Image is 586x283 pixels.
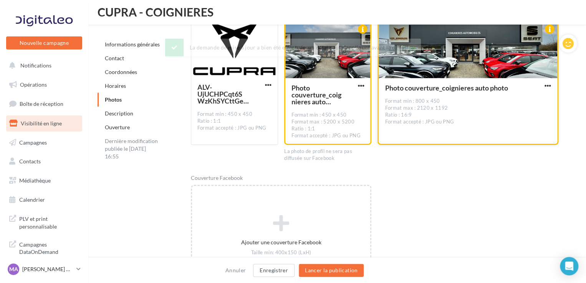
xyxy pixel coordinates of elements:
a: Description [105,110,133,117]
a: Contact [105,55,124,61]
button: Enregistrer [253,264,295,277]
a: PLV et print personnalisable [5,211,84,233]
a: MA [PERSON_NAME] CANALES [6,262,82,276]
p: [PERSON_NAME] CANALES [22,265,73,273]
span: CUPRA - COIGNIERES [98,6,214,18]
a: Coordonnées [105,69,137,75]
button: Notifications [5,58,81,74]
a: Opérations [5,77,84,93]
div: Format accepté : JPG ou PNG [385,118,551,125]
a: Campagnes DataOnDemand [5,236,84,259]
button: Annuler [222,266,249,275]
div: Format min : 450 x 450 [291,112,364,118]
a: Ouverture [105,124,130,130]
a: Calendrier [5,192,84,208]
span: Campagnes DataOnDemand [19,239,79,256]
a: Boîte de réception [5,95,84,112]
a: Visibilité en ligne [5,115,84,132]
div: Format max : 5200 x 5200 [291,118,364,125]
span: Contacts [19,158,41,165]
a: Campagnes [5,135,84,151]
span: PLV et print personnalisable [19,214,79,230]
div: Format accepté : JPG ou PNG [291,132,364,139]
span: MA [9,265,18,273]
span: Médiathèque [19,177,51,184]
span: Boîte de réception [20,100,63,107]
span: ALV-UjUCHPCqt6SWzKhSYCttGe7He4N8Dyu_pxtVZ-fHgAoIfyuj12MG [197,84,249,104]
span: Photo couverture_coignieres auto photo [291,84,342,105]
a: Contacts [5,153,84,169]
div: Couverture Facebook [191,174,372,185]
button: Lancer la publication [299,264,364,277]
a: Médiathèque [5,173,84,189]
span: Photo couverture_coignieres auto photo [385,84,510,91]
div: Format max : 2120 x 1192 [385,105,551,112]
div: La photo de profil ne sera pas diffusée sur Facebook [284,148,371,162]
div: Open Intercom Messenger [560,257,578,275]
div: Format accepté : JPG ou PNG [197,125,271,132]
div: Ratio : 1:1 [291,125,364,132]
span: Visibilité en ligne [21,120,62,127]
span: Campagnes [19,139,47,145]
div: Format min : 450 x 450 [197,111,271,118]
button: Nouvelle campagne [6,36,82,49]
a: Photos [105,96,122,103]
div: Ratio : 1:1 [197,118,271,125]
span: Notifications [20,62,51,69]
span: Calendrier [19,196,45,203]
div: Ratio : 16:9 [385,112,551,118]
a: Horaires [105,82,126,89]
div: Dernière modification publiée le [DATE] 16:55 [98,134,167,163]
a: Informations générales [105,41,160,48]
div: La demande de mise à jour a bien été effectuée, un délai peut s’appliquer avant la diffusion [165,39,421,56]
span: Opérations [20,81,47,88]
div: Format min : 800 x 450 [385,98,551,105]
